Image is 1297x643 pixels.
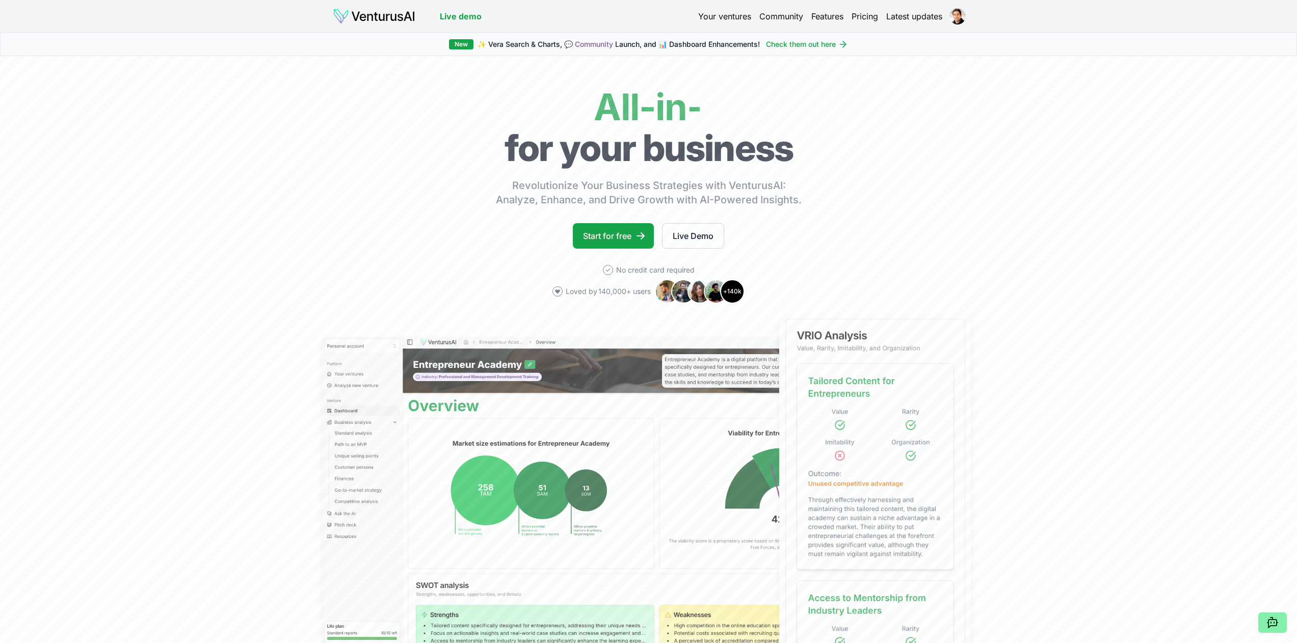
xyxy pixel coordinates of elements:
[655,279,679,304] img: Avatar 1
[811,10,843,22] a: Features
[687,279,712,304] img: Avatar 3
[671,279,696,304] img: Avatar 2
[449,39,473,49] div: New
[759,10,803,22] a: Community
[949,8,966,24] img: ACg8ocKktV_PSqxrJTIi6cXQ9vG8IqVUujb9Eq0_yoRO8MJl5WVUnrQ=s96-c
[440,10,482,22] a: Live demo
[852,10,878,22] a: Pricing
[573,223,654,249] a: Start for free
[478,39,760,49] span: ✨ Vera Search & Charts, 💬 Launch, and 📊 Dashboard Enhancements!
[704,279,728,304] img: Avatar 4
[662,223,724,249] a: Live Demo
[886,10,942,22] a: Latest updates
[575,40,613,48] a: Community
[766,39,848,49] a: Check them out here
[333,8,415,24] img: logo
[698,10,751,22] a: Your ventures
